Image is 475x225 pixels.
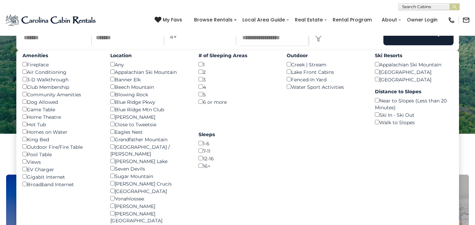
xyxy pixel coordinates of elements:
div: Blowing Rock [110,91,188,98]
div: Ski In - Ski Out [375,111,453,118]
div: 1-6 [199,140,276,147]
div: Pool Table [22,150,100,158]
div: Sugar Mountain [110,172,188,180]
div: Air Conditioning [22,68,100,76]
h3: Select Your Destination [5,151,470,175]
div: Water Sport Activities [287,83,365,91]
div: Walk to Slopes [375,118,453,126]
div: EV Charger [22,165,100,173]
div: Seven Devils [110,165,188,172]
div: Any [110,61,188,68]
div: Gigabit Internet [22,173,100,180]
a: Owner Login [403,15,441,25]
div: Beech Mountain [110,83,188,91]
img: Blue-2.png [5,13,97,27]
div: Lake Front Cabins [287,68,365,76]
div: 6 or more [199,98,276,106]
div: Fireplace [22,61,100,68]
a: Local Area Guide [239,15,288,25]
a: Rental Program [329,15,375,25]
div: Outdoor Fire/Fire Table [22,143,100,150]
div: Home Theatre [22,113,100,120]
div: 16+ [199,162,276,170]
div: Views [22,158,100,165]
img: mail-regular-black.png [462,16,470,24]
div: Banner Elk [110,76,188,83]
label: Amenities [22,52,100,59]
div: Game Table [22,106,100,113]
div: Club Membership [22,83,100,91]
div: Dog Allowed [22,98,100,106]
div: Fenced-In Yard [287,76,365,83]
div: [PERSON_NAME][GEOGRAPHIC_DATA] [110,210,188,224]
div: Eagles Nest [110,128,188,135]
div: [PERSON_NAME] [110,113,188,120]
div: [GEOGRAPHIC_DATA] / [PERSON_NAME] [110,143,188,157]
div: [PERSON_NAME] [110,202,188,210]
div: Close to Tweetsie [110,120,188,128]
div: 3 [199,76,276,83]
label: Sleeps [199,131,276,138]
label: Ski Resorts [375,52,453,59]
a: My Favs [155,16,184,24]
div: 3-D Walkthrough [22,76,100,83]
a: Browse Rentals [191,15,236,25]
div: Near to Slopes (Less than 20 Minutes) [375,97,453,111]
div: 5 [199,91,276,98]
img: filter--v1.png [315,35,322,42]
label: Location [110,52,188,59]
div: [GEOGRAPHIC_DATA] [375,68,453,76]
div: Appalachian Ski Mountain [110,68,188,76]
label: Outdoor [287,52,365,59]
div: Hot Tub [22,120,100,128]
label: # of Sleeping Areas [199,52,276,59]
div: Grandfather Mountain [110,135,188,143]
label: Distance to Slopes [375,88,453,95]
div: Creek | Stream [287,61,365,68]
div: 1 [199,61,276,68]
div: Community Amenities [22,91,100,98]
a: About [378,15,400,25]
div: [GEOGRAPHIC_DATA] [110,187,188,195]
div: 4 [199,83,276,91]
div: Blue Ridge Mtn Club [110,106,188,113]
div: [GEOGRAPHIC_DATA] [375,76,453,83]
div: Broadband Internet [22,180,100,188]
div: Homes on Water [22,128,100,135]
div: King Bed [22,135,100,143]
a: Real Estate [291,15,326,25]
div: 7-11 [199,147,276,155]
span: My Favs [163,16,182,23]
img: phone-regular-black.png [448,16,455,24]
div: [PERSON_NAME] Crucis [110,180,188,187]
div: Yonahlossee [110,195,188,202]
div: 12-16 [199,155,276,162]
div: Blue Ridge Pkwy [110,98,188,106]
div: [PERSON_NAME] Lake [110,157,188,165]
div: Appalachian Ski Mountain [375,61,453,68]
div: 2 [199,68,276,76]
